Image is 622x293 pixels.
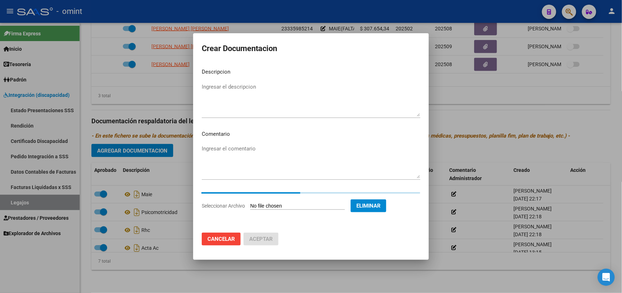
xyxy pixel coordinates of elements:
[202,68,420,76] p: Descripcion
[202,203,245,209] span: Seleccionar Archivo
[202,233,241,245] button: Cancelar
[244,233,279,245] button: Aceptar
[202,42,420,55] h2: Crear Documentacion
[356,203,381,209] span: Eliminar
[351,199,386,212] button: Eliminar
[207,236,235,242] span: Cancelar
[202,130,420,138] p: Comentario
[249,236,273,242] span: Aceptar
[598,269,615,286] div: Open Intercom Messenger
